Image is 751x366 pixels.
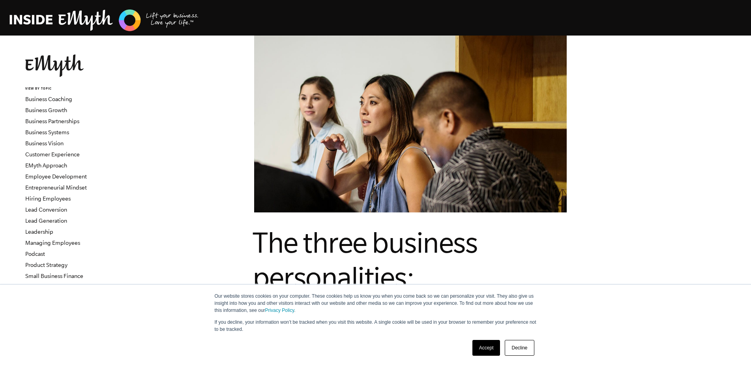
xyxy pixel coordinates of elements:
img: EMyth Business Coaching [9,8,199,32]
a: Decline [505,340,534,356]
a: EMyth Approach [25,162,67,169]
a: Business Vision [25,140,64,146]
a: Product Strategy [25,262,67,268]
a: Managing Employees [25,240,80,246]
a: Business Growth [25,107,67,113]
a: Business Systems [25,129,69,135]
h6: VIEW BY TOPIC [25,86,120,92]
a: Podcast [25,251,45,257]
a: Business Partnerships [25,118,79,124]
a: Privacy Policy [265,308,294,313]
a: Small Business Finance [25,273,83,279]
a: Entrepreneurial Mindset [25,184,87,191]
img: EMyth [25,54,84,77]
a: Leadership [25,229,53,235]
a: Employee Development [25,173,87,180]
a: Customer Experience [25,151,80,158]
a: Small Business Leadership [25,284,92,290]
a: Lead Generation [25,218,67,224]
a: Business Coaching [25,96,72,102]
span: The three business personalities: Entrepreneur, Manager, Technician [253,226,537,363]
p: If you decline, your information won’t be tracked when you visit this website. A single cookie wi... [215,319,537,333]
p: Our website stores cookies on your computer. These cookies help us know you when you come back so... [215,293,537,314]
a: Accept [472,340,500,356]
a: Hiring Employees [25,195,71,202]
a: Lead Conversion [25,206,67,213]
